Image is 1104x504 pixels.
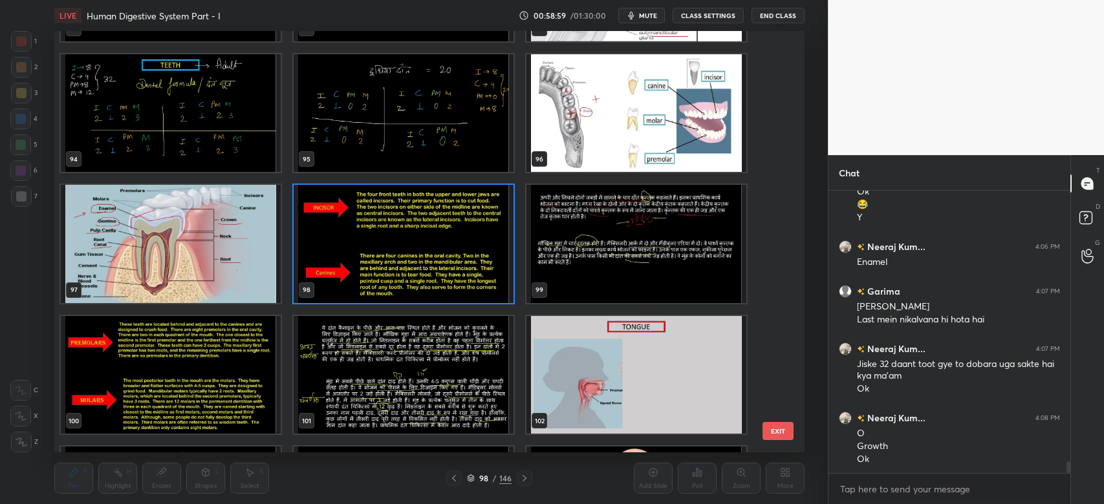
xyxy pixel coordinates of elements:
[477,474,490,482] div: 98
[865,342,925,355] h6: Neeraj Kum...
[865,240,925,253] h6: Neeraj Kum...
[1036,288,1060,295] div: 4:07 PM
[10,406,38,426] div: X
[857,288,865,295] img: no-rating-badge.077c3623.svg
[763,422,794,440] button: EXIT
[87,10,221,22] h4: Human Digestive System Part - I
[857,383,1060,395] div: Ok
[499,472,512,484] div: 146
[857,211,1060,224] div: Y
[857,415,865,422] img: no-rating-badge.077c3623.svg
[839,240,852,253] img: 9081843af544456586c459531e725913.jpg
[61,185,281,303] img: 1759571231IIVKFJ.pdf
[865,284,900,298] h6: Garima
[294,315,514,434] img: 1759571231IIVKFJ.pdf
[61,54,281,172] img: 1759571231IIVKFJ.pdf
[673,8,744,23] button: CLASS SETTINGS
[828,191,1070,474] div: grid
[10,160,38,181] div: 6
[493,474,497,482] div: /
[857,358,1060,383] div: Jiske 32 daant toot gye to dobara uga sakte hai kya ma'am
[865,411,925,425] h6: Neeraj Kum...
[857,440,1060,453] div: Growth
[11,186,38,207] div: 7
[11,83,38,103] div: 3
[839,412,852,425] img: 9081843af544456586c459531e725913.jpg
[839,285,852,298] img: default.png
[61,315,281,434] img: 1759571231IIVKFJ.pdf
[857,346,865,353] img: no-rating-badge.077c3623.svg
[1096,165,1100,175] p: T
[294,54,514,172] img: 1759571231IIVKFJ.pdf
[839,342,852,355] img: 9081843af544456586c459531e725913.jpg
[54,8,81,23] div: LIVE
[10,109,38,129] div: 4
[752,8,805,23] button: End Class
[526,315,746,434] img: 1759571231IIVKFJ.pdf
[11,31,37,52] div: 1
[11,432,38,452] div: Z
[857,427,1060,440] div: O
[857,244,865,251] img: no-rating-badge.077c3623.svg
[1095,238,1100,247] p: G
[1036,345,1060,353] div: 4:07 PM
[11,57,38,78] div: 2
[10,134,38,155] div: 5
[294,185,514,303] img: 1759571231IIVKFJ.pdf
[857,453,1060,466] div: Ok
[828,156,870,190] p: Chat
[54,31,782,452] div: grid
[10,380,38,401] div: C
[857,185,1060,198] div: Ok
[639,11,657,20] span: mute
[857,256,1060,269] div: Enamel
[857,313,1060,326] div: Last mein nikalvana hi hota hai
[857,198,1060,211] div: 😂
[618,8,665,23] button: mute
[1096,202,1100,211] p: D
[526,54,746,172] img: 1759571231IIVKFJ.pdf
[1035,243,1060,251] div: 4:06 PM
[1035,414,1060,422] div: 4:08 PM
[526,185,746,303] img: 1759571231IIVKFJ.pdf
[857,300,1060,313] div: [PERSON_NAME]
